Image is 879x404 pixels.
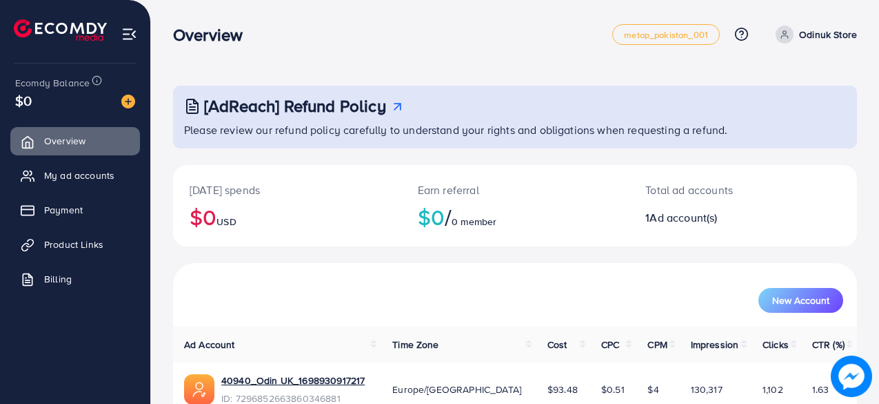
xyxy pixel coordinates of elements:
span: Payment [44,203,83,217]
p: Odinuk Store [799,26,857,43]
span: USD [216,215,236,229]
a: My ad accounts [10,162,140,189]
span: 1,102 [762,383,783,396]
p: [DATE] spends [190,182,385,198]
span: $0.51 [601,383,625,396]
a: Product Links [10,231,140,258]
h2: 1 [645,211,783,224]
a: Payment [10,196,140,224]
img: image [121,95,135,108]
img: menu [121,26,137,42]
span: / [445,201,452,233]
a: metap_pakistan_001 [612,24,720,45]
span: $4 [647,383,658,396]
p: Earn referral [418,182,613,198]
span: Product Links [44,238,103,251]
span: Cost [547,338,567,352]
span: metap_pakistan_001 [624,30,708,39]
a: 40940_Odin UK_1698930917217 [221,374,365,387]
span: 130,317 [691,383,723,396]
span: Ecomdy Balance [15,76,90,90]
a: Billing [10,265,140,293]
p: Please review our refund policy carefully to understand your rights and obligations when requesti... [184,122,849,138]
span: Ad Account [184,338,235,352]
span: New Account [772,296,829,305]
span: My ad accounts [44,169,114,182]
span: CPM [647,338,667,352]
span: 1.63 [812,383,829,396]
button: New Account [758,288,843,313]
span: CTR (%) [812,338,845,352]
img: logo [14,19,107,41]
h3: Overview [173,25,254,45]
h3: [AdReach] Refund Policy [204,96,386,116]
span: Impression [691,338,739,352]
h2: $0 [190,204,385,230]
span: Ad account(s) [649,210,717,225]
p: Total ad accounts [645,182,783,198]
span: 0 member [452,215,496,229]
a: Odinuk Store [770,26,857,44]
span: CPC [601,338,619,352]
img: image [831,356,872,397]
span: Time Zone [392,338,438,352]
span: Overview [44,134,85,148]
span: $0 [15,90,32,110]
span: Clicks [762,338,789,352]
h2: $0 [418,204,613,230]
span: $93.48 [547,383,578,396]
span: Billing [44,272,72,286]
span: Europe/[GEOGRAPHIC_DATA] [392,383,521,396]
a: Overview [10,127,140,155]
